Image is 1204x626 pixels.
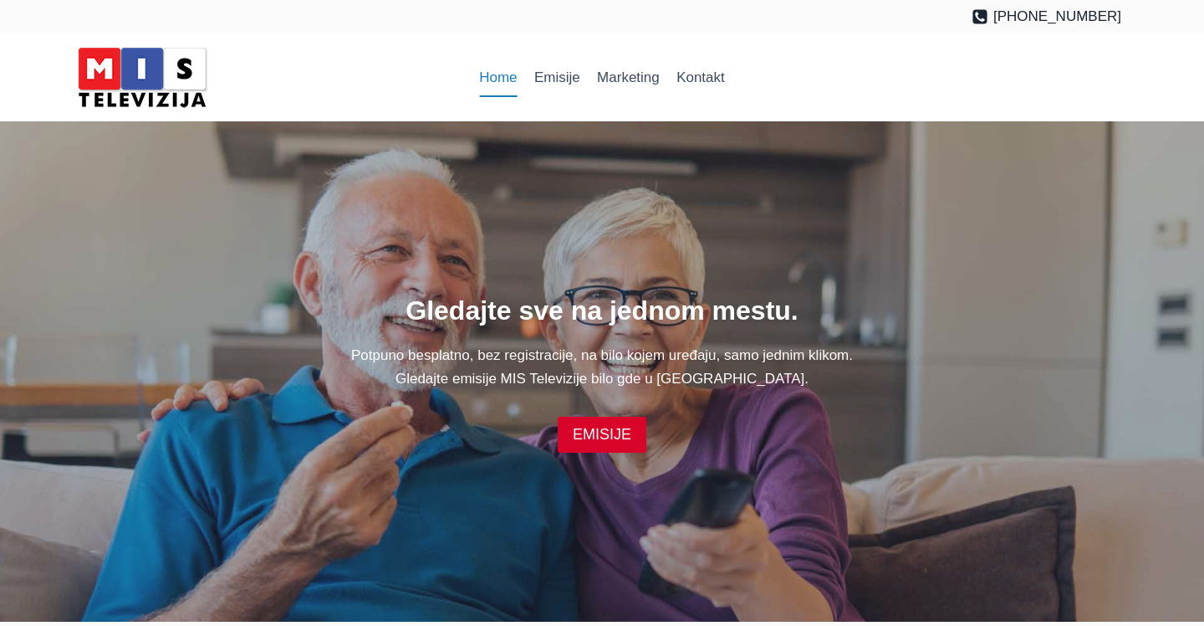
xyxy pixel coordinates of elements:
a: EMISIJE [558,417,646,453]
img: MIS Television [71,42,213,113]
a: Marketing [589,58,668,98]
span: [PHONE_NUMBER] [993,5,1121,28]
p: Potpuno besplatno, bez registracije, na bilo kojem uređaju, samo jednim klikom. Gledajte emisije ... [83,344,1121,389]
a: Home [471,58,526,98]
a: Emisije [526,58,589,98]
nav: Primary Navigation [471,58,733,98]
a: Kontakt [668,58,733,98]
h1: Gledajte sve na jednom mestu. [83,290,1121,331]
a: [PHONE_NUMBER] [972,5,1121,28]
